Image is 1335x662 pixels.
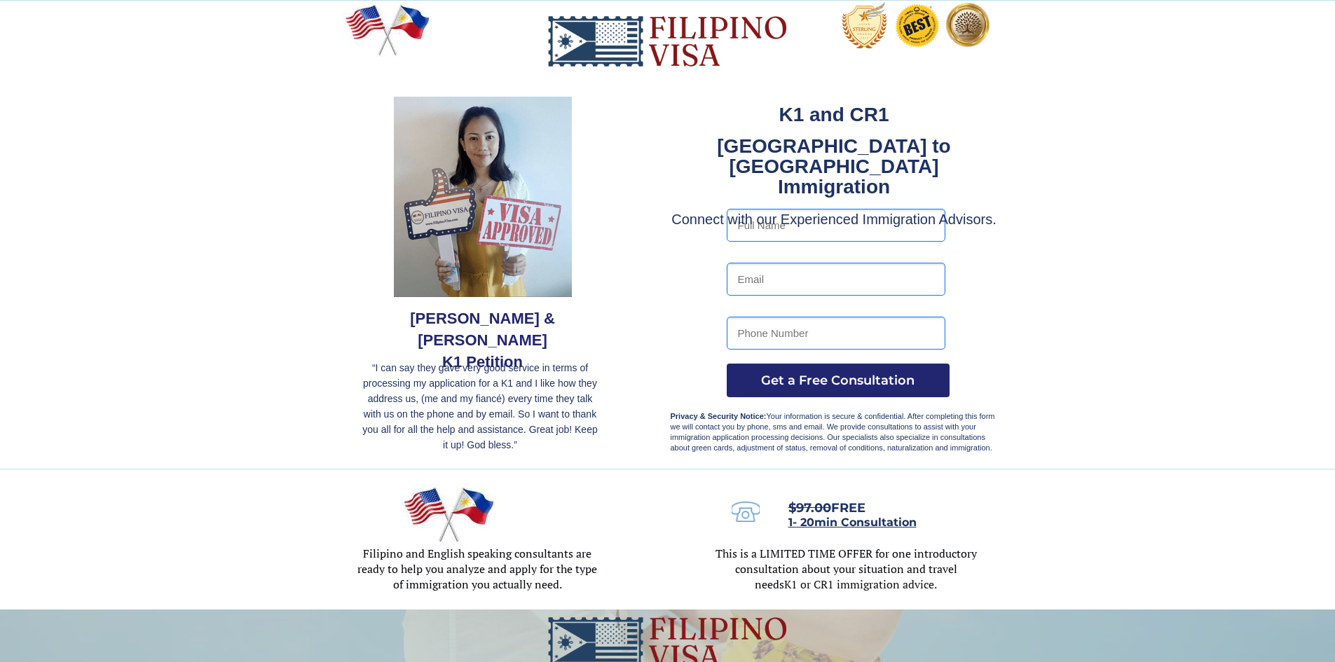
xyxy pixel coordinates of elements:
[671,412,995,452] span: Your information is secure & confidential. After completing this form we will contact you by phon...
[671,212,997,227] span: Connect with our Experienced Immigration Advisors.
[716,546,977,592] span: This is a LIMITED TIME OFFER for one introductory consultation about your situation and travel needs
[727,317,945,350] input: Phone Number
[784,577,937,592] span: K1 or CR1 immigration advice.
[410,310,555,371] span: [PERSON_NAME] & [PERSON_NAME] K1 Petition
[788,517,917,528] a: 1- 20min Consultation
[360,360,601,453] p: “I can say they gave very good service in terms of processing my application for a K1 and I like ...
[727,373,950,388] span: Get a Free Consultation
[779,104,889,125] strong: K1 and CR1
[357,546,597,592] span: Filipino and English speaking consultants are ready to help you analyze and apply for the type of...
[788,516,917,529] span: 1- 20min Consultation
[727,364,950,397] button: Get a Free Consultation
[788,500,865,516] span: FREE
[717,135,950,198] strong: [GEOGRAPHIC_DATA] to [GEOGRAPHIC_DATA] Immigration
[727,263,945,296] input: Email
[788,500,831,516] s: $97.00
[671,412,767,420] strong: Privacy & Security Notice:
